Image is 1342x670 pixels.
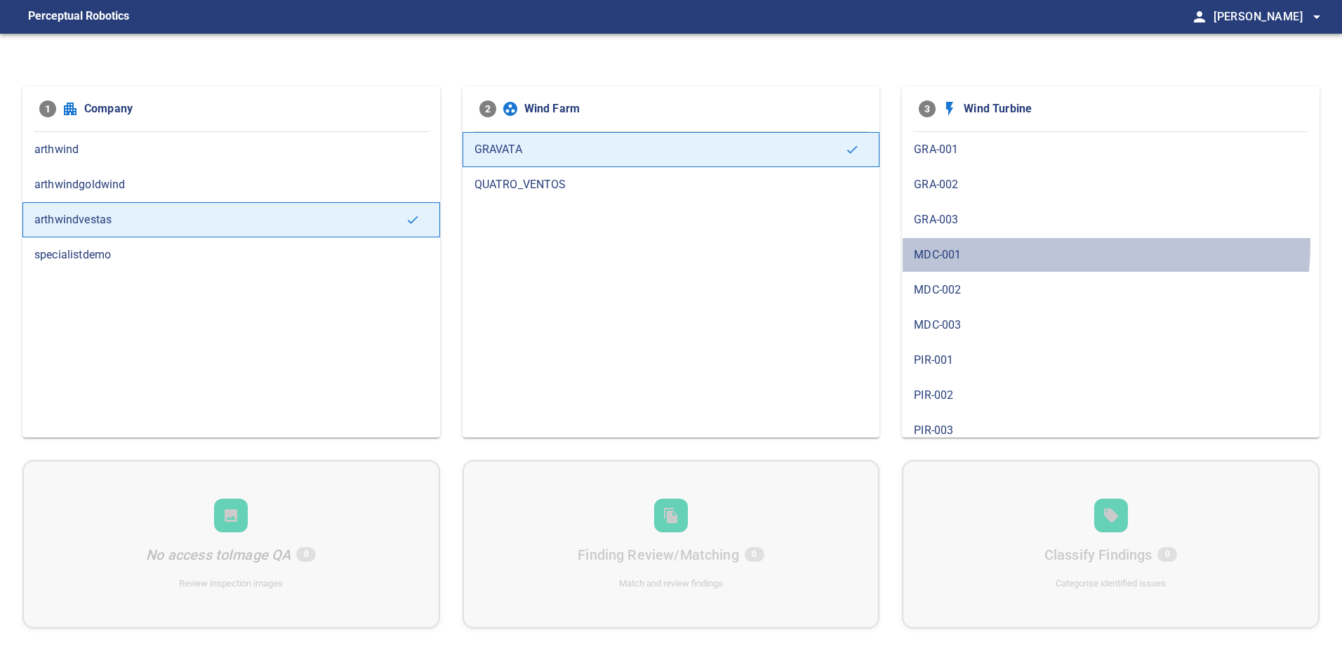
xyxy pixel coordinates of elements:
[34,176,428,193] span: arthwindgoldwind
[902,167,1320,202] div: GRA-002
[914,141,1308,158] span: GRA-001
[1308,8,1325,25] span: arrow_drop_down
[919,100,936,117] span: 3
[463,167,880,202] div: QUATRO_VENTOS
[28,6,129,28] figcaption: Perceptual Robotics
[22,202,440,237] div: arthwindvestas
[902,308,1320,343] div: MDC-003
[902,202,1320,237] div: GRA-003
[1208,3,1325,31] button: [PERSON_NAME]
[902,272,1320,308] div: MDC-002
[524,100,863,117] span: Wind Farm
[914,352,1308,369] span: PIR-001
[964,100,1303,117] span: Wind Turbine
[914,387,1308,404] span: PIR-002
[474,141,846,158] span: GRAVATA
[902,378,1320,413] div: PIR-002
[39,100,56,117] span: 1
[479,100,496,117] span: 2
[474,176,868,193] span: QUATRO_VENTOS
[22,132,440,167] div: arthwind
[914,317,1308,334] span: MDC-003
[34,247,428,263] span: specialistdemo
[34,141,428,158] span: arthwind
[84,100,423,117] span: Company
[914,247,1308,263] span: MDC-001
[914,282,1308,298] span: MDC-002
[34,211,406,228] span: arthwindvestas
[22,237,440,272] div: specialistdemo
[902,343,1320,378] div: PIR-001
[1191,8,1208,25] span: person
[22,167,440,202] div: arthwindgoldwind
[902,132,1320,167] div: GRA-001
[463,132,880,167] div: GRAVATA
[902,413,1320,448] div: PIR-003
[1214,7,1325,27] span: [PERSON_NAME]
[902,237,1320,272] div: MDC-001
[914,176,1308,193] span: GRA-002
[914,422,1308,439] span: PIR-003
[914,211,1308,228] span: GRA-003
